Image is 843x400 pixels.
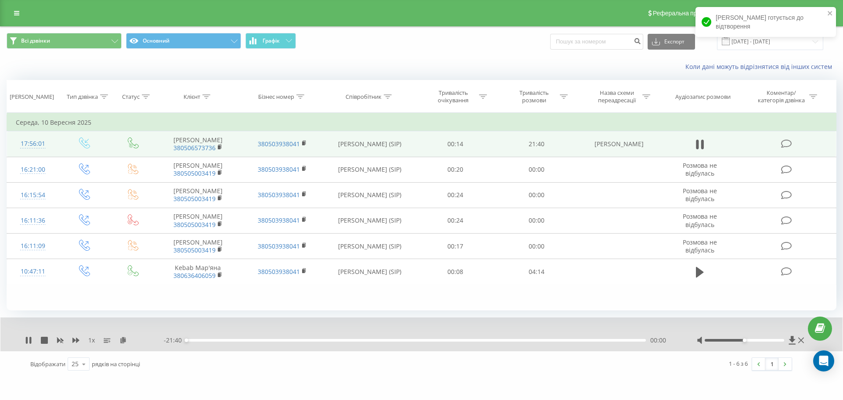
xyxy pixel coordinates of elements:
div: [PERSON_NAME] [10,93,54,101]
td: [PERSON_NAME] (SIP) [324,182,415,208]
td: [PERSON_NAME] [577,131,661,157]
a: 380503938041 [258,165,300,173]
td: 00:24 [415,208,496,233]
a: 380505003419 [173,220,216,229]
span: Відображати [30,360,65,368]
span: 1 x [88,336,95,345]
td: 21:40 [496,131,576,157]
span: 00:00 [650,336,666,345]
td: 00:20 [415,157,496,182]
div: 17:56:01 [16,135,50,152]
td: 00:00 [496,157,576,182]
div: 16:15:54 [16,187,50,204]
td: 04:14 [496,259,576,285]
a: 1 [765,358,778,370]
a: Коли дані можуть відрізнятися вiд інших систем [685,62,836,71]
div: [PERSON_NAME] готується до відтворення [695,7,836,37]
div: 10:47:11 [16,263,50,280]
div: Open Intercom Messenger [813,350,834,371]
button: Експорт [648,34,695,50]
button: Всі дзвінки [7,33,122,49]
td: [PERSON_NAME] [156,131,240,157]
td: [PERSON_NAME] (SIP) [324,234,415,259]
span: Розмова не відбулась [683,212,717,228]
span: рядків на сторінці [92,360,140,368]
div: 16:11:36 [16,212,50,229]
div: Тип дзвінка [67,93,98,101]
div: Співробітник [346,93,382,101]
button: Основний [126,33,241,49]
a: 380503938041 [258,140,300,148]
a: 380503938041 [258,216,300,224]
div: 1 - 6 з 6 [729,359,748,368]
span: Розмова не відбулась [683,187,717,203]
span: Графік [263,38,280,44]
div: Аудіозапис розмови [675,93,731,101]
td: 00:14 [415,131,496,157]
span: Розмова не відбулась [683,161,717,177]
span: Реферальна програма [653,10,717,17]
div: Назва схеми переадресації [593,89,640,104]
td: 00:00 [496,208,576,233]
a: 380503938041 [258,242,300,250]
div: Бізнес номер [258,93,294,101]
td: [PERSON_NAME] [156,182,240,208]
div: Accessibility label [742,339,746,342]
div: Тривалість очікування [430,89,477,104]
a: 380505003419 [173,246,216,254]
div: 25 [72,360,79,368]
div: Тривалість розмови [511,89,558,104]
span: Всі дзвінки [21,37,50,44]
span: Розмова не відбулась [683,238,717,254]
div: 16:21:00 [16,161,50,178]
div: 16:11:09 [16,238,50,255]
td: 00:00 [496,234,576,259]
input: Пошук за номером [550,34,643,50]
button: Графік [245,33,296,49]
td: [PERSON_NAME] (SIP) [324,259,415,285]
td: Середа, 10 Вересня 2025 [7,114,836,131]
td: [PERSON_NAME] [156,208,240,233]
td: Kebab Мар'яна [156,259,240,285]
td: 00:24 [415,182,496,208]
td: 00:00 [496,182,576,208]
span: - 21:40 [164,336,186,345]
a: 380505003419 [173,195,216,203]
td: [PERSON_NAME] [156,234,240,259]
a: 380503938041 [258,267,300,276]
td: [PERSON_NAME] [156,157,240,182]
td: 00:17 [415,234,496,259]
td: 00:08 [415,259,496,285]
div: Коментар/категорія дзвінка [756,89,807,104]
td: [PERSON_NAME] (SIP) [324,131,415,157]
a: 380505003419 [173,169,216,177]
div: Статус [122,93,140,101]
a: 380506573736 [173,144,216,152]
td: [PERSON_NAME] (SIP) [324,208,415,233]
a: 380636406059 [173,271,216,280]
div: Клієнт [184,93,200,101]
div: Accessibility label [184,339,188,342]
button: close [827,10,833,18]
a: 380503938041 [258,191,300,199]
td: [PERSON_NAME] (SIP) [324,157,415,182]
